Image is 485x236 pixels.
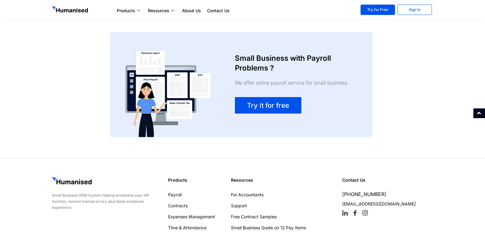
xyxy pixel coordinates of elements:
[342,177,433,183] h4: Contact Us
[168,177,225,183] h4: Products
[361,5,395,15] a: Try for Free
[179,7,204,14] a: About Us
[52,192,162,211] div: Small Business HRM System helping streamline your HR function, remove manual errors, plus boost e...
[168,214,225,220] a: Expenses Management
[247,102,289,109] span: Try it for free
[235,97,301,114] a: Try it for free
[52,177,93,186] img: GetHumanised Logo
[397,5,432,15] a: Sign In
[168,225,225,231] a: Time & Attendance
[168,192,225,198] a: Payroll
[231,214,326,220] a: Free Contract Samples
[342,201,416,206] a: [EMAIL_ADDRESS][DOMAIN_NAME]
[145,7,179,14] a: Resources
[168,203,225,209] a: Contracts
[231,192,326,198] a: For Accountants
[52,6,89,14] img: GetHumanised Logo
[114,7,145,14] a: Products
[235,53,354,73] h3: Small Business with Payroll Problems ?
[235,79,354,86] div: We offer online payroll service for small business.
[231,177,336,183] h4: Resources
[342,191,386,197] a: [PHONE_NUMBER]
[204,7,233,14] a: Contact Us
[231,203,326,209] a: Support
[231,225,326,231] a: Small Business Guide on 12 Pay Items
